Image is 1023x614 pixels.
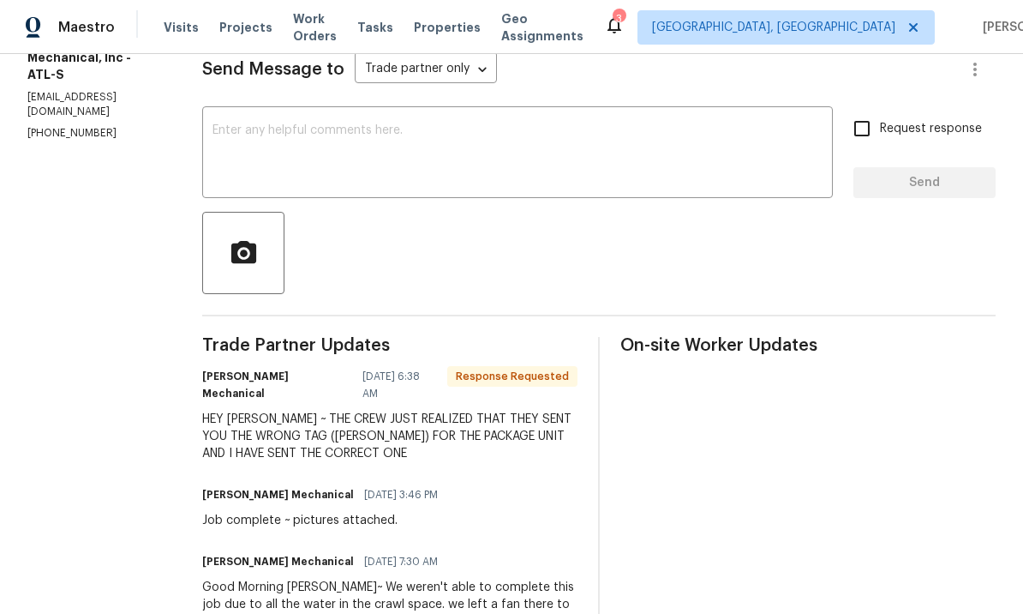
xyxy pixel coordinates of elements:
[620,337,996,354] span: On-site Worker Updates
[202,486,354,503] h6: [PERSON_NAME] Mechanical
[652,19,895,36] span: [GEOGRAPHIC_DATA], [GEOGRAPHIC_DATA]
[357,21,393,33] span: Tasks
[58,19,115,36] span: Maestro
[202,337,577,354] span: Trade Partner Updates
[202,553,354,570] h6: [PERSON_NAME] Mechanical
[27,126,161,141] p: [PHONE_NUMBER]
[219,19,272,36] span: Projects
[27,32,161,83] h5: [PERSON_NAME] Mechanical, Inc - ATL-S
[27,90,161,119] p: [EMAIL_ADDRESS][DOMAIN_NAME]
[449,368,576,385] span: Response Requested
[202,61,344,78] span: Send Message to
[613,10,625,27] div: 3
[880,120,982,138] span: Request response
[414,19,481,36] span: Properties
[202,368,352,402] h6: [PERSON_NAME] Mechanical
[362,368,437,402] span: [DATE] 6:38 AM
[293,10,337,45] span: Work Orders
[355,56,497,84] div: Trade partner only
[501,10,583,45] span: Geo Assignments
[202,512,448,529] div: Job complete ~ pictures attached.
[364,553,438,570] span: [DATE] 7:30 AM
[164,19,199,36] span: Visits
[364,486,438,503] span: [DATE] 3:46 PM
[202,411,577,462] div: HEY [PERSON_NAME] ~ THE CREW JUST REALIZED THAT THEY SENT YOU THE WRONG TAG ([PERSON_NAME]) FOR T...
